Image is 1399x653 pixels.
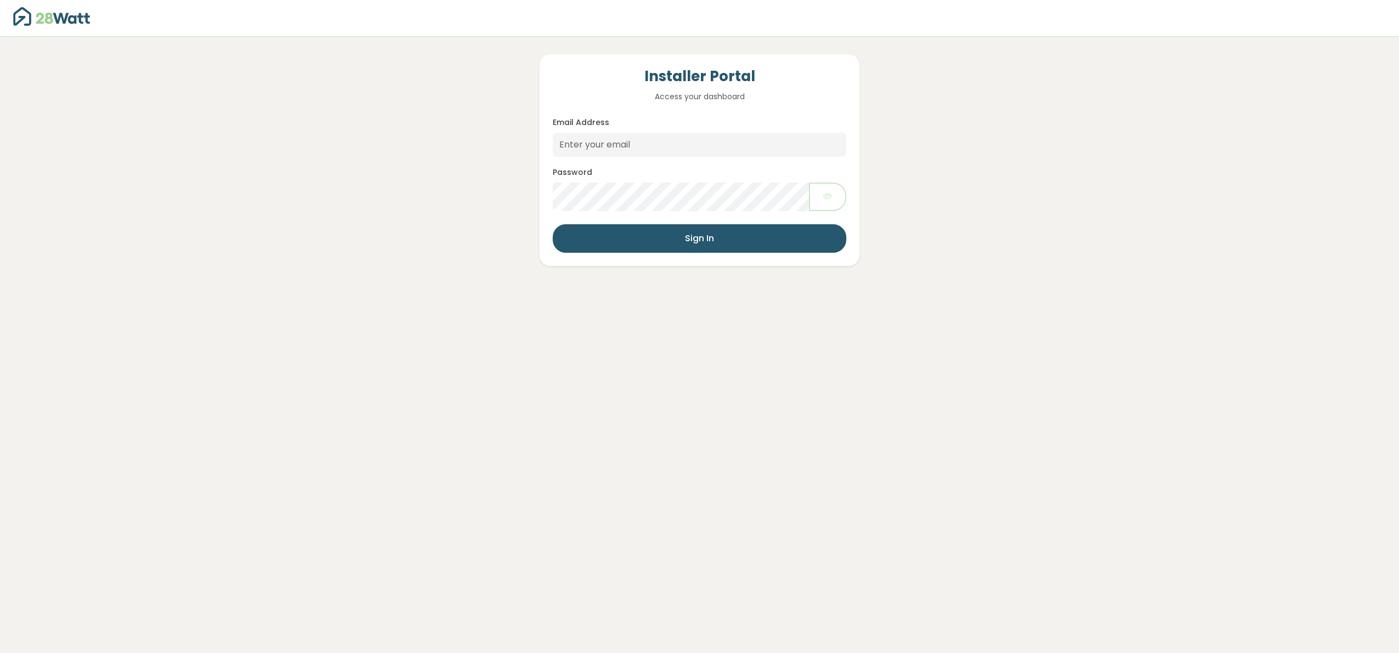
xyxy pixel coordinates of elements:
h4: Installer Portal [553,67,846,86]
input: Enter your email [553,133,846,157]
button: Sign In [553,224,846,253]
img: 28Watt [13,7,90,26]
label: Email Address [553,117,609,128]
label: Password [553,167,592,178]
p: Access your dashboard [553,90,846,103]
